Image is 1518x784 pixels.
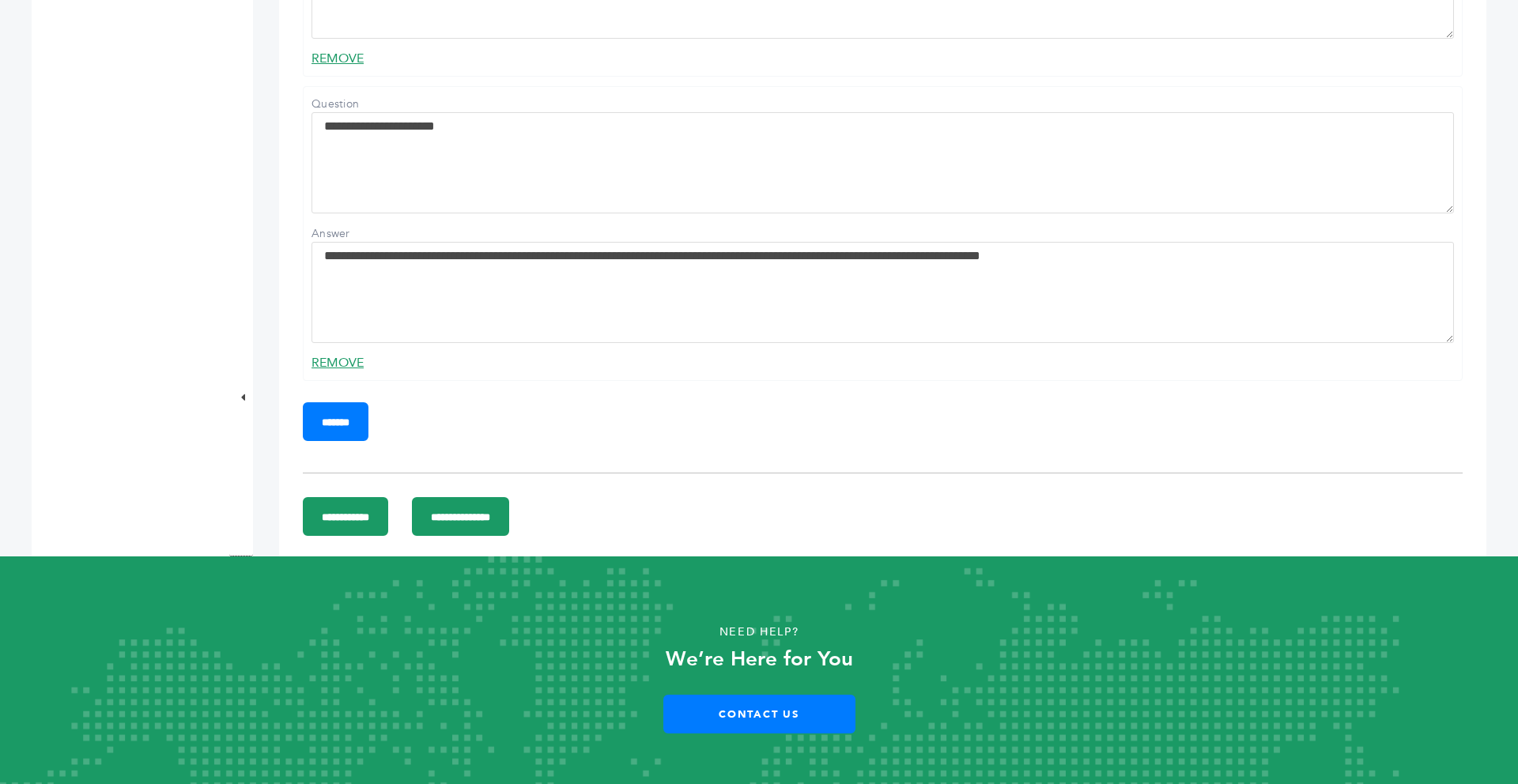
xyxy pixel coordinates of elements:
strong: We’re Here for You [666,645,853,673]
a: Contact Us [663,695,855,733]
p: Need Help? [76,620,1442,644]
a: REMOVE [312,354,364,371]
a: REMOVE [312,50,364,67]
label: Question [312,96,422,112]
label: Answer [312,226,422,242]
